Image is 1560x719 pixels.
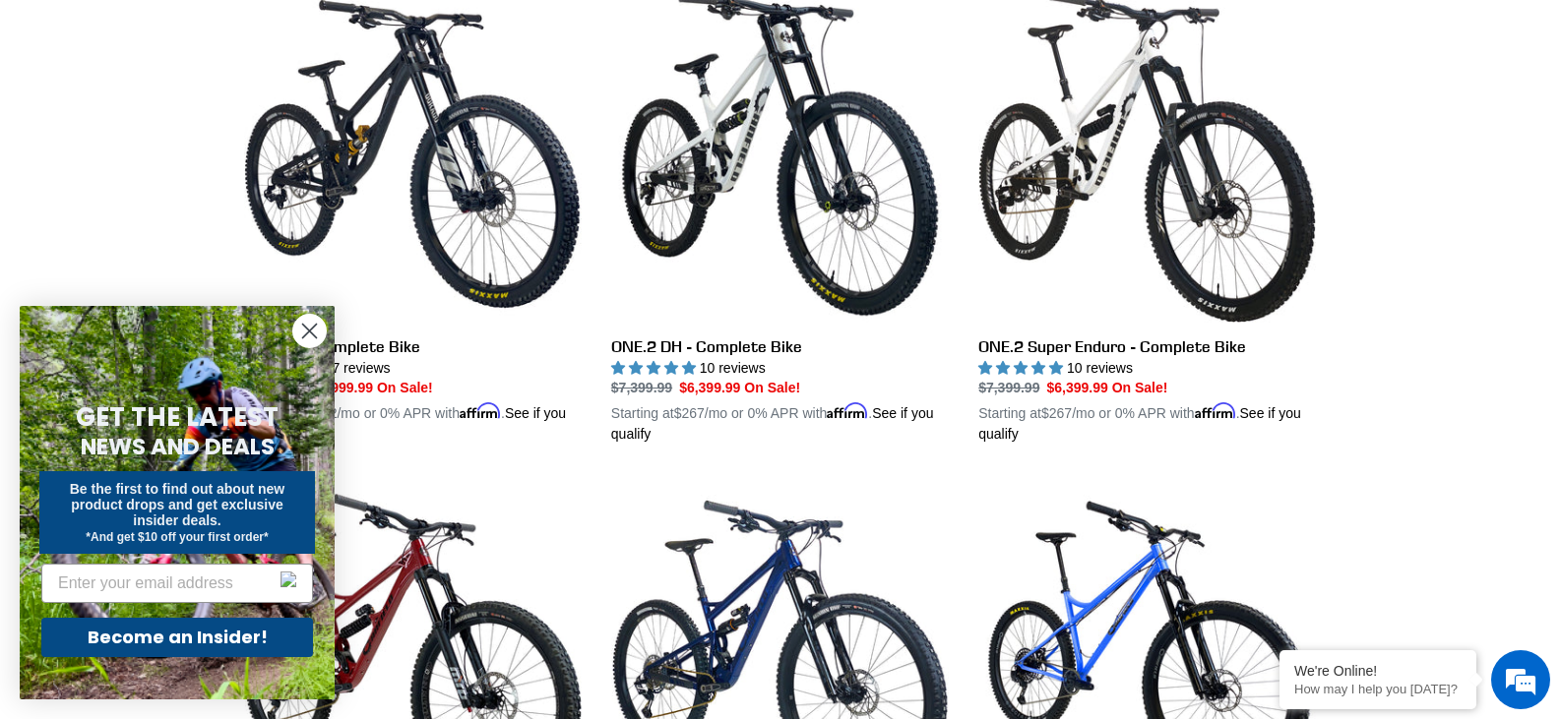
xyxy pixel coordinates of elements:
button: Become an Insider! [41,618,313,657]
span: GET THE LATEST [76,399,279,435]
div: We're Online! [1294,663,1462,679]
img: productIconColored.f2433d9a.svg [281,571,296,595]
button: Close dialog [292,314,327,348]
p: How may I help you today? [1294,682,1462,696]
span: NEWS AND DEALS [81,431,275,462]
input: Enter your email address [41,564,313,603]
span: Be the first to find out about new product drops and get exclusive insider deals. [70,481,285,528]
span: *And get $10 off your first order* [86,530,268,544]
